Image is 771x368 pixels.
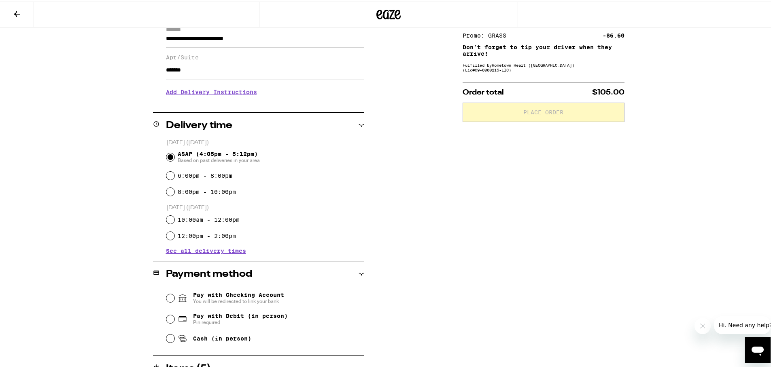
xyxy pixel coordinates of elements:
[178,231,236,238] label: 12:00pm - 2:00pm
[178,171,232,177] label: 6:00pm - 8:00pm
[166,246,246,252] button: See all delivery times
[463,101,624,120] button: Place Order
[463,87,504,95] span: Order total
[193,318,288,324] span: Pin required
[523,108,563,114] span: Place Order
[745,336,771,362] iframe: Button to launch messaging window
[166,119,232,129] h2: Delivery time
[714,315,771,332] iframe: Message from company
[166,137,364,145] p: [DATE] ([DATE])
[178,156,260,162] span: Based on past deliveries in your area
[178,187,236,193] label: 8:00pm - 10:00pm
[603,31,624,37] div: -$6.60
[592,87,624,95] span: $105.00
[166,268,252,278] h2: Payment method
[166,100,364,106] p: We'll contact you at [PHONE_NUMBER] when we arrive
[193,297,284,303] span: You will be redirected to link your bank
[463,61,624,71] div: Fulfilled by Hometown Heart ([GEOGRAPHIC_DATA]) (Lic# C9-0000215-LIC )
[193,334,251,340] span: Cash (in person)
[178,215,240,221] label: 10:00am - 12:00pm
[695,316,711,332] iframe: Close message
[193,311,288,318] span: Pay with Debit (in person)
[463,42,624,55] p: Don't forget to tip your driver when they arrive!
[463,31,512,37] div: Promo: GRASS
[178,149,260,162] span: ASAP (4:05pm - 5:12pm)
[166,202,364,210] p: [DATE] ([DATE])
[193,290,284,303] span: Pay with Checking Account
[166,81,364,100] h3: Add Delivery Instructions
[166,53,364,59] label: Apt/Suite
[5,6,58,12] span: Hi. Need any help?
